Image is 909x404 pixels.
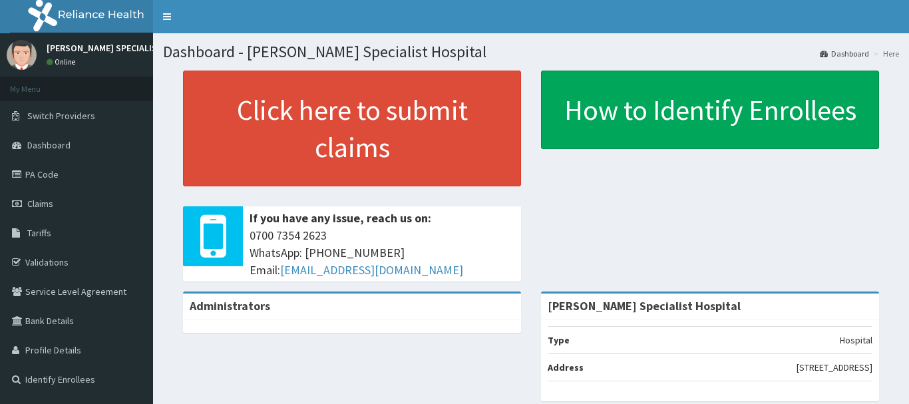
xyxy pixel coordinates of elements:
b: Address [548,361,584,373]
b: If you have any issue, reach us on: [250,210,431,226]
span: Claims [27,198,53,210]
strong: [PERSON_NAME] Specialist Hospital [548,298,741,313]
p: [STREET_ADDRESS] [797,361,872,374]
p: Hospital [840,333,872,347]
p: [PERSON_NAME] SPECIALIST HOSPITAL [47,43,206,53]
span: Dashboard [27,139,71,151]
a: Online [47,57,79,67]
span: Tariffs [27,227,51,239]
b: Administrators [190,298,270,313]
a: Click here to submit claims [183,71,521,186]
li: Here [870,48,899,59]
a: How to Identify Enrollees [541,71,879,149]
h1: Dashboard - [PERSON_NAME] Specialist Hospital [163,43,899,61]
span: Switch Providers [27,110,95,122]
b: Type [548,334,570,346]
span: 0700 7354 2623 WhatsApp: [PHONE_NUMBER] Email: [250,227,514,278]
a: [EMAIL_ADDRESS][DOMAIN_NAME] [280,262,463,278]
img: User Image [7,40,37,70]
a: Dashboard [820,48,869,59]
